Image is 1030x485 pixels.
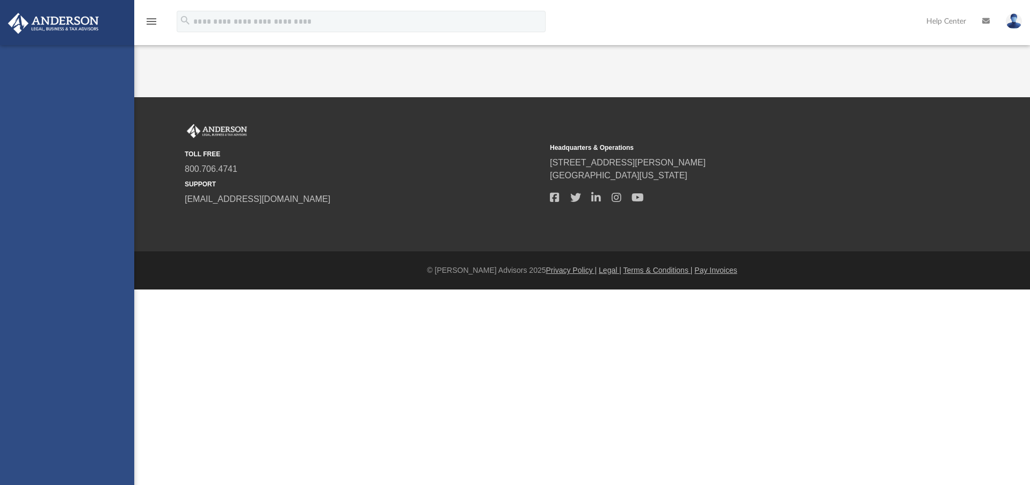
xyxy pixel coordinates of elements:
img: Anderson Advisors Platinum Portal [5,13,102,34]
a: [STREET_ADDRESS][PERSON_NAME] [550,158,706,167]
a: menu [145,20,158,28]
a: Terms & Conditions | [623,266,693,274]
i: search [179,15,191,26]
a: [EMAIL_ADDRESS][DOMAIN_NAME] [185,194,330,204]
a: [GEOGRAPHIC_DATA][US_STATE] [550,171,687,180]
small: Headquarters & Operations [550,143,908,153]
img: User Pic [1006,13,1022,29]
a: 800.706.4741 [185,164,237,173]
a: Privacy Policy | [546,266,597,274]
small: SUPPORT [185,179,542,189]
a: Pay Invoices [694,266,737,274]
div: © [PERSON_NAME] Advisors 2025 [134,265,1030,276]
small: TOLL FREE [185,149,542,159]
i: menu [145,15,158,28]
img: Anderson Advisors Platinum Portal [185,124,249,138]
a: Legal | [599,266,621,274]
